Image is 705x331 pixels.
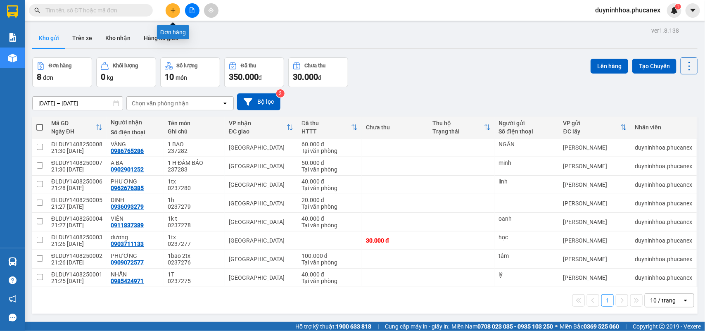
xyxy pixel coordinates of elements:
[288,57,348,87] button: Chưa thu30.000đ
[499,141,555,148] div: NGÂN
[229,163,293,169] div: [GEOGRAPHIC_DATA]
[563,181,627,188] div: [PERSON_NAME]
[166,3,180,18] button: plus
[686,3,700,18] button: caret-down
[9,314,17,321] span: message
[225,117,297,138] th: Toggle SortBy
[301,178,358,185] div: 40.000 đ
[111,185,144,191] div: 0962676385
[632,59,677,74] button: Tạo Chuyến
[113,63,138,69] div: Khối lượng
[563,219,627,225] div: [PERSON_NAME]
[51,178,102,185] div: ĐLDUY1408250006
[49,63,71,69] div: Đơn hàng
[563,200,627,207] div: [PERSON_NAME]
[432,128,484,135] div: Trạng thái
[51,222,102,229] div: 21:27 [DATE]
[107,74,113,81] span: kg
[301,259,358,266] div: Tại văn phòng
[168,185,220,191] div: 0237280
[51,148,102,154] div: 21:30 [DATE]
[51,215,102,222] div: ĐLDUY1408250004
[499,252,555,259] div: tâm
[675,4,681,10] sup: 1
[51,278,102,284] div: 21:25 [DATE]
[168,166,220,173] div: 237283
[99,28,137,48] button: Kho nhận
[204,3,218,18] button: aim
[301,271,358,278] div: 40.000 đ
[301,203,358,210] div: Tại văn phòng
[111,259,144,266] div: 0909072577
[51,241,102,247] div: 21:26 [DATE]
[560,322,619,331] span: Miền Bắc
[8,54,17,62] img: warehouse-icon
[229,274,293,281] div: [GEOGRAPHIC_DATA]
[229,181,293,188] div: [GEOGRAPHIC_DATA]
[157,25,189,39] div: Đơn hàng
[589,5,667,15] span: duyninhhoa.phucanex
[689,7,697,14] span: caret-down
[33,97,123,110] input: Select a date range.
[168,148,220,154] div: 237282
[237,93,280,110] button: Bộ lọc
[96,57,156,87] button: Khối lượng0kg
[635,181,693,188] div: duyninhhoa.phucanex
[168,128,220,135] div: Ghi chú
[111,203,144,210] div: 0936093279
[168,215,220,222] div: 1k t
[51,197,102,203] div: ĐLDUY1408250005
[563,237,627,244] div: [PERSON_NAME]
[222,100,228,107] svg: open
[168,178,220,185] div: 1tx
[32,57,92,87] button: Đơn hàng8đơn
[170,7,176,13] span: plus
[111,119,159,126] div: Người nhận
[229,256,293,262] div: [GEOGRAPHIC_DATA]
[47,117,107,138] th: Toggle SortBy
[301,215,358,222] div: 40.000 đ
[377,322,379,331] span: |
[499,234,555,241] div: học
[66,28,99,48] button: Trên xe
[111,222,144,229] div: 0911837389
[625,322,627,331] span: |
[563,163,627,169] div: [PERSON_NAME]
[168,259,220,266] div: 0237276
[659,324,665,329] span: copyright
[477,323,553,330] strong: 0708 023 035 - 0935 103 250
[51,234,102,241] div: ĐLDUY1408250003
[229,120,287,126] div: VP nhận
[293,72,318,82] span: 30.000
[336,323,371,330] strong: 1900 633 818
[563,128,620,135] div: ĐC lấy
[168,234,220,241] div: 1tx
[385,322,449,331] span: Cung cấp máy in - giấy in:
[168,241,220,247] div: 0237277
[51,252,102,259] div: ĐLDUY1408250002
[111,215,159,222] div: VIÊN
[635,163,693,169] div: duyninhhoa.phucanex
[563,256,627,262] div: [PERSON_NAME]
[168,197,220,203] div: 1h
[276,89,285,98] sup: 2
[51,185,102,191] div: 21:28 [DATE]
[301,160,358,166] div: 50.000 đ
[9,295,17,303] span: notification
[297,117,362,138] th: Toggle SortBy
[559,117,631,138] th: Toggle SortBy
[51,271,102,278] div: ĐLDUY1408250001
[301,128,351,135] div: HTTT
[137,28,185,48] button: Hàng đã giao
[111,141,159,148] div: VÀNG
[229,72,259,82] span: 350.000
[51,166,102,173] div: 21:30 [DATE]
[177,63,198,69] div: Số lượng
[51,203,102,210] div: 21:27 [DATE]
[366,124,424,131] div: Chưa thu
[111,252,159,259] div: PHƯƠNG
[301,197,358,203] div: 20.000 đ
[651,26,679,35] div: ver 1.8.138
[563,144,627,151] div: [PERSON_NAME]
[301,185,358,191] div: Tại văn phòng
